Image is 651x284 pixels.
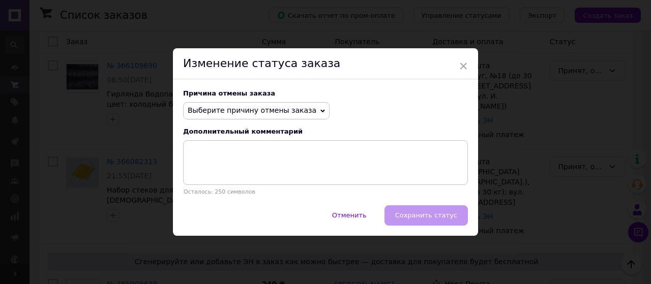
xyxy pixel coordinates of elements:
span: Выберите причину отмены заказа [188,106,316,114]
span: × [459,57,468,75]
p: Осталось: 250 символов [183,188,468,195]
div: Дополнительный комментарий [183,128,468,135]
button: Отменить [321,205,377,226]
span: Отменить [332,211,367,219]
div: Причина отмены заказа [183,89,468,97]
div: Изменение статуса заказа [173,48,478,79]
